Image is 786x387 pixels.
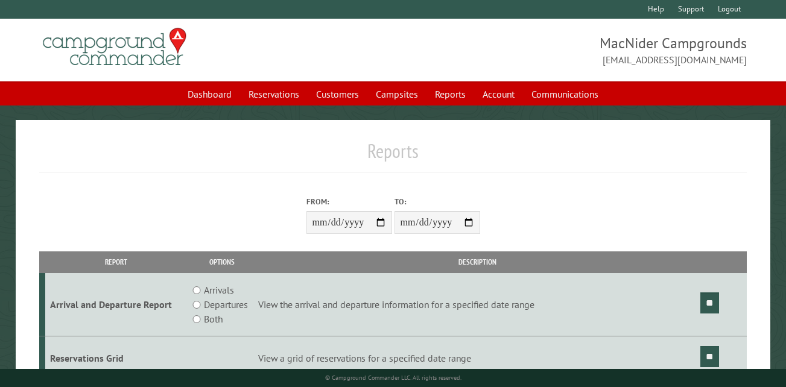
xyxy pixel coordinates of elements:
td: Reservations Grid [45,336,188,380]
a: Communications [524,83,606,105]
label: To: [395,196,480,207]
a: Reports [428,83,473,105]
th: Report [45,251,188,272]
td: Arrival and Departure Report [45,273,188,336]
a: Campsites [369,83,425,105]
label: From: [306,196,392,207]
a: Account [475,83,522,105]
img: Campground Commander [39,24,190,71]
a: Reservations [241,83,306,105]
label: Both [204,312,223,326]
td: View the arrival and departure information for a specified date range [256,273,699,336]
a: Customers [309,83,366,105]
th: Options [188,251,256,272]
label: Departures [204,297,248,312]
td: View a grid of reservations for a specified date range [256,336,699,380]
span: MacNider Campgrounds [EMAIL_ADDRESS][DOMAIN_NAME] [393,33,747,67]
th: Description [256,251,699,272]
h1: Reports [39,139,747,172]
small: © Campground Commander LLC. All rights reserved. [325,374,461,382]
a: Dashboard [180,83,239,105]
label: Arrivals [204,283,234,297]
